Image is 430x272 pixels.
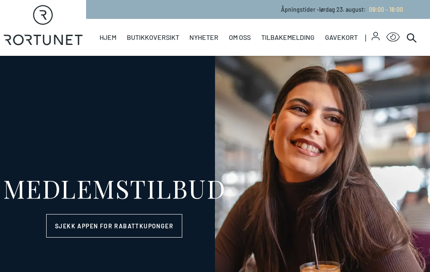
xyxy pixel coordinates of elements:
[325,19,358,56] a: Gavekort
[3,175,226,201] div: MEDLEMSTILBUD
[127,19,179,56] a: Butikkoversikt
[369,6,403,13] span: 09:00 - 18:00
[365,19,372,56] span: |
[46,214,182,238] a: Sjekk appen for rabattkuponger
[366,6,403,13] a: 09:00 - 18:00
[189,19,218,56] a: Nyheter
[281,5,403,14] p: Åpningstider - lørdag 23. august :
[386,31,400,44] button: Open Accessibility Menu
[100,19,116,56] a: Hjem
[261,19,315,56] a: Tilbakemelding
[229,19,251,56] a: Om oss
